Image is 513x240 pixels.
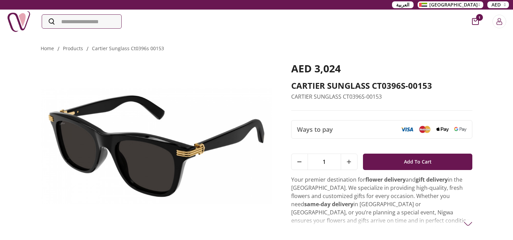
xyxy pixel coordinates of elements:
[86,45,89,53] li: /
[419,3,427,7] img: Arabic_dztd3n.png
[291,61,341,75] span: AED 3,024
[472,18,479,25] button: cart-button
[92,45,164,52] a: cartier sunglass ct0396s 00153
[418,1,483,8] button: [GEOGRAPHIC_DATA]
[491,1,501,8] span: AED
[63,45,83,52] a: products
[429,1,478,8] span: [GEOGRAPHIC_DATA]
[404,156,432,168] span: Add To Cart
[291,80,473,91] h2: CARTIER SUNGLASS CT0396S-00153
[476,14,483,21] span: 1
[492,15,506,28] button: Login
[436,127,449,132] img: Apple Pay
[487,1,509,8] button: AED
[7,10,31,33] img: Nigwa-uae-gifts
[57,45,59,53] li: /
[419,126,431,133] img: Mastercard
[304,200,353,208] strong: same-day delivery
[396,1,409,8] span: العربية
[308,154,341,170] span: 1
[41,45,54,52] a: Home
[365,176,406,183] strong: flower delivery
[454,127,467,132] img: Google Pay
[401,127,413,132] img: Visa
[363,154,473,170] button: Add To Cart
[41,62,272,230] img: CARTIER SUNGLASS CT0396S-00153
[297,125,333,134] span: Ways to pay
[416,176,448,183] strong: gift delivery
[464,220,472,228] img: arrow
[291,93,473,101] p: CARTIER SUNGLASS CT0396S-00153
[42,15,121,28] input: Search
